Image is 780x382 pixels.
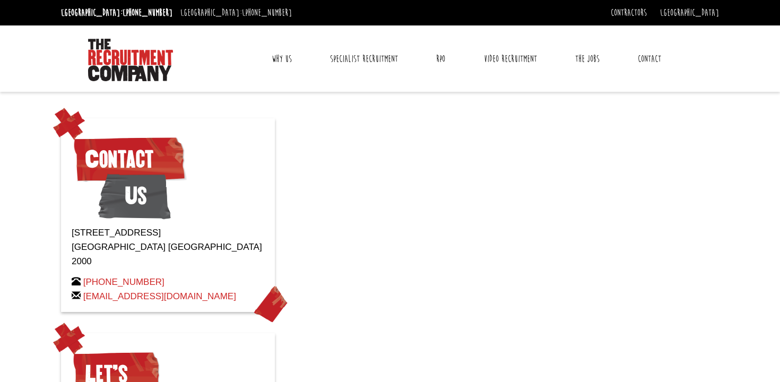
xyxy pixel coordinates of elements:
[322,46,406,72] a: Specialist Recruitment
[178,4,294,21] li: [GEOGRAPHIC_DATA]:
[98,169,171,222] span: Us
[242,7,292,19] a: [PHONE_NUMBER]
[123,7,172,19] a: [PHONE_NUMBER]
[660,7,719,19] a: [GEOGRAPHIC_DATA]
[83,291,236,301] a: [EMAIL_ADDRESS][DOMAIN_NAME]
[264,46,300,72] a: Why Us
[611,7,647,19] a: Contractors
[83,277,164,287] a: [PHONE_NUMBER]
[88,39,173,81] img: The Recruitment Company
[567,46,608,72] a: The Jobs
[58,4,175,21] li: [GEOGRAPHIC_DATA]:
[428,46,453,72] a: RPO
[476,46,545,72] a: Video Recruitment
[630,46,669,72] a: Contact
[72,225,264,269] p: [STREET_ADDRESS] [GEOGRAPHIC_DATA] [GEOGRAPHIC_DATA] 2000
[72,133,187,186] span: Contact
